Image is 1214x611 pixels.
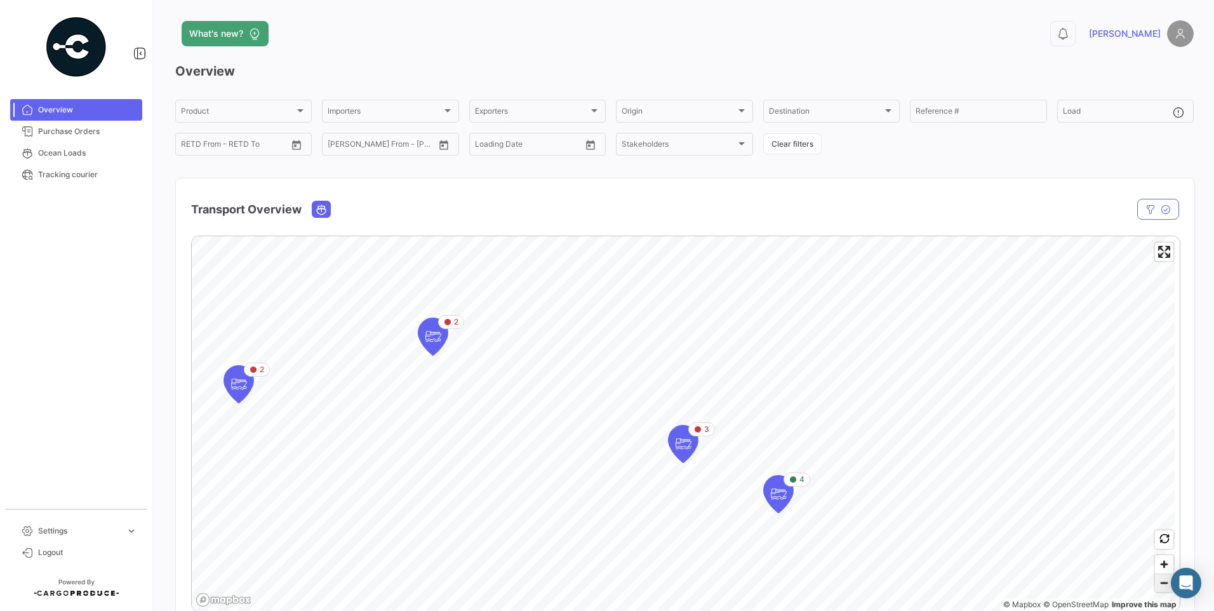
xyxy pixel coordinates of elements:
[38,169,137,180] span: Tracking courier
[38,547,137,558] span: Logout
[454,316,458,328] span: 2
[1171,568,1201,598] div: Abrir Intercom Messenger
[38,126,137,137] span: Purchase Orders
[622,142,735,151] span: Stakeholders
[581,135,600,154] button: Open calendar
[354,142,405,151] input: To
[10,164,142,185] a: Tracking courier
[622,109,735,117] span: Origin
[1155,574,1173,592] span: Zoom out
[769,109,883,117] span: Destination
[181,109,295,117] span: Product
[502,142,552,151] input: To
[208,142,258,151] input: To
[328,142,345,151] input: From
[1112,600,1177,609] a: Map feedback
[260,364,264,375] span: 2
[418,318,448,356] div: Map marker
[1155,243,1173,261] button: Enter fullscreen
[38,104,137,116] span: Overview
[10,99,142,121] a: Overview
[182,21,269,46] button: What's new?
[38,147,137,159] span: Ocean Loads
[126,525,137,537] span: expand_more
[181,142,199,151] input: From
[10,142,142,164] a: Ocean Loads
[223,365,254,403] div: Map marker
[312,201,330,217] button: Ocean
[434,135,453,154] button: Open calendar
[191,201,302,218] h4: Transport Overview
[1155,574,1173,592] button: Zoom out
[1155,555,1173,574] button: Zoom in
[175,62,1194,80] h3: Overview
[38,525,121,537] span: Settings
[763,475,794,513] div: Map marker
[799,474,804,485] span: 4
[189,27,243,40] span: What's new?
[44,15,108,79] img: powered-by.png
[10,121,142,142] a: Purchase Orders
[704,424,709,435] span: 3
[328,109,441,117] span: Importers
[763,133,822,154] button: Clear filters
[668,425,698,463] div: Map marker
[287,135,306,154] button: Open calendar
[475,142,493,151] input: From
[196,593,251,607] a: Mapbox logo
[1043,600,1109,609] a: OpenStreetMap
[1167,20,1194,47] img: placeholder-user.png
[1089,27,1161,40] span: [PERSON_NAME]
[475,109,589,117] span: Exporters
[1003,600,1041,609] a: Mapbox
